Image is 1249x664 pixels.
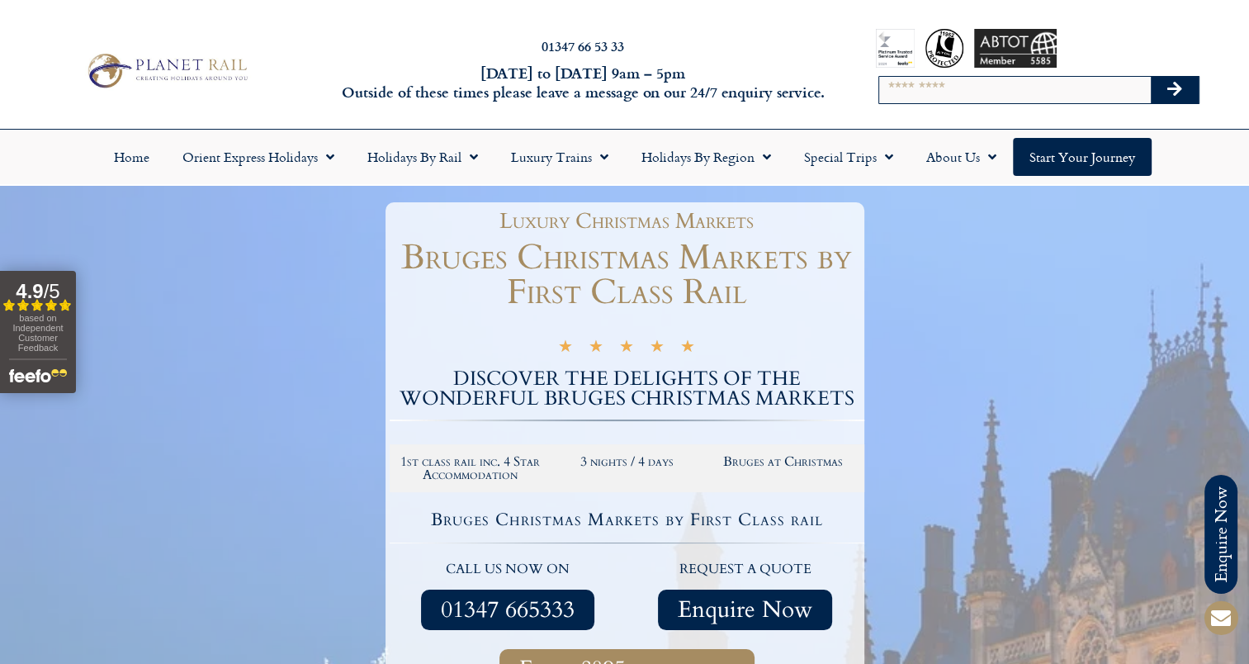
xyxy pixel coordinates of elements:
[680,339,695,358] i: ★
[1151,77,1199,103] button: Search
[625,138,788,176] a: Holidays by Region
[81,50,252,92] img: Planet Rail Train Holidays Logo
[166,138,351,176] a: Orient Express Holidays
[421,590,594,630] a: 01347 665333
[398,211,856,232] h1: Luxury Christmas Markets
[97,138,166,176] a: Home
[400,455,541,481] h2: 1st class rail inc. 4 Star Accommodation
[589,339,603,358] i: ★
[441,600,575,620] span: 01347 665333
[8,138,1241,176] nav: Menu
[788,138,910,176] a: Special Trips
[558,337,695,358] div: 5/5
[337,64,828,102] h6: [DATE] to [DATE] 9am – 5pm Outside of these times please leave a message on our 24/7 enquiry serv...
[619,339,634,358] i: ★
[678,600,812,620] span: Enquire Now
[558,339,573,358] i: ★
[650,339,665,358] i: ★
[494,138,625,176] a: Luxury Trains
[390,240,864,310] h1: Bruges Christmas Markets by First Class Rail
[390,369,864,409] h2: DISCOVER THE DELIGHTS OF THE WONDERFUL BRUGES CHRISTMAS MARKETS
[635,559,856,581] p: request a quote
[392,511,862,529] h4: Bruges Christmas Markets by First Class rail
[351,138,494,176] a: Holidays by Rail
[658,590,832,630] a: Enquire Now
[398,559,619,581] p: call us now on
[910,138,1013,176] a: About Us
[556,455,697,468] h2: 3 nights / 4 days
[542,36,624,55] a: 01347 66 53 33
[1013,138,1152,176] a: Start your Journey
[713,455,854,468] h2: Bruges at Christmas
